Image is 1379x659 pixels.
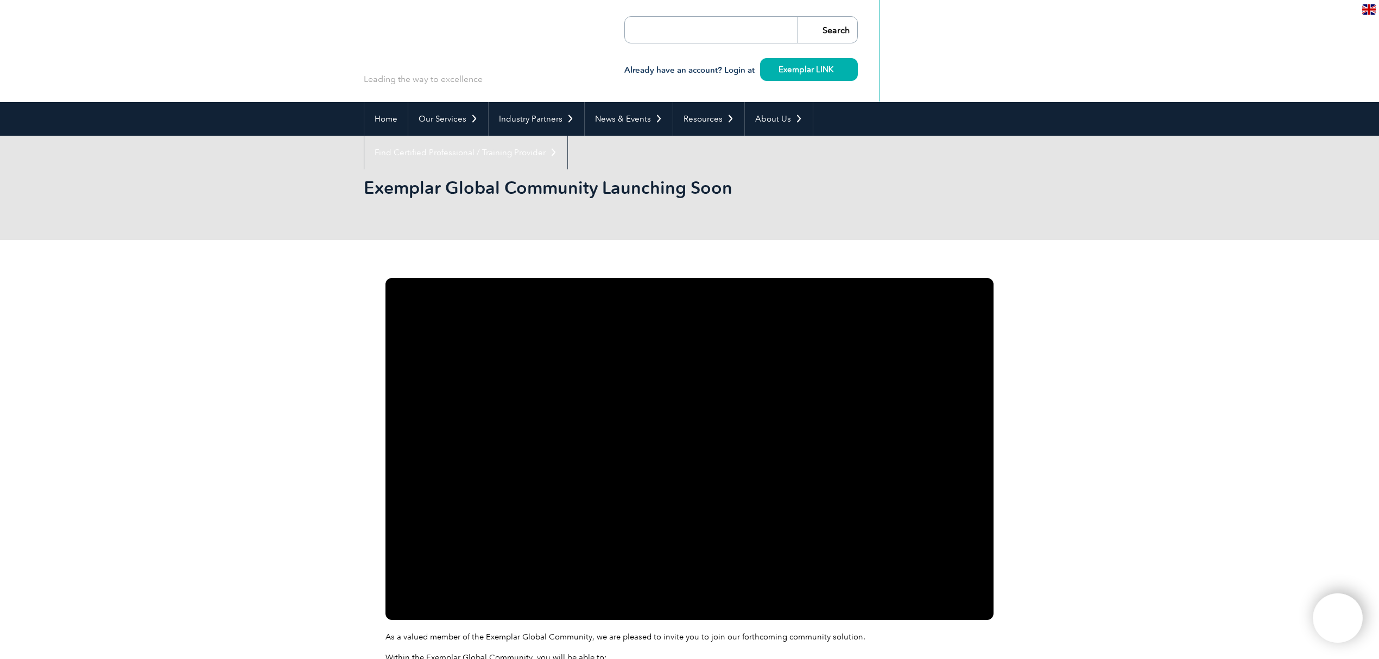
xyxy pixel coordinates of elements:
[364,179,820,197] h2: Exemplar Global Community Launching Soon
[798,17,857,43] input: Search
[624,64,858,77] h3: Already have an account? Login at
[364,73,483,85] p: Leading the way to excellence
[385,632,865,642] span: As a valued member of the Exemplar Global Community, we are pleased to invite you to join our for...
[364,136,567,169] a: Find Certified Professional / Training Provider
[408,102,488,136] a: Our Services
[1324,605,1351,632] img: svg+xml;nitro-empty-id=MTMzODoxMTY=-1;base64,PHN2ZyB2aWV3Qm94PSIwIDAgNDAwIDQwMCIgd2lkdGg9IjQwMCIg...
[585,102,673,136] a: News & Events
[1362,4,1376,15] img: en
[489,102,584,136] a: Industry Partners
[673,102,744,136] a: Resources
[760,58,858,81] a: Exemplar LINK
[833,66,839,72] img: svg+xml;nitro-empty-id=MzUxOjIzMg==-1;base64,PHN2ZyB2aWV3Qm94PSIwIDAgMTEgMTEiIHdpZHRoPSIxMSIgaGVp...
[745,102,813,136] a: About Us
[364,102,408,136] a: Home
